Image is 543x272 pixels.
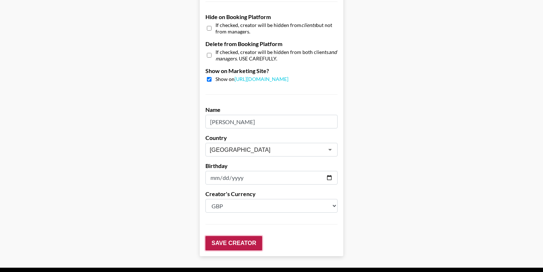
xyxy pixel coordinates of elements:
label: Show on Marketing Site? [205,67,338,74]
label: Creator's Currency [205,190,338,198]
span: If checked, creator will be hidden from but not from managers. [215,22,338,35]
input: Save Creator [205,236,262,250]
a: [URL][DOMAIN_NAME] [235,76,288,82]
label: Country [205,134,338,141]
em: clients [301,22,316,28]
span: Show on [215,76,288,83]
em: and managers [215,49,337,62]
label: Birthday [205,162,338,169]
button: Open [325,145,335,155]
label: Delete from Booking Platform [205,40,338,47]
label: Name [205,106,338,113]
span: If checked, creator will be hidden from both clients . USE CAREFULLY. [215,49,338,62]
label: Hide on Booking Platform [205,13,338,21]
